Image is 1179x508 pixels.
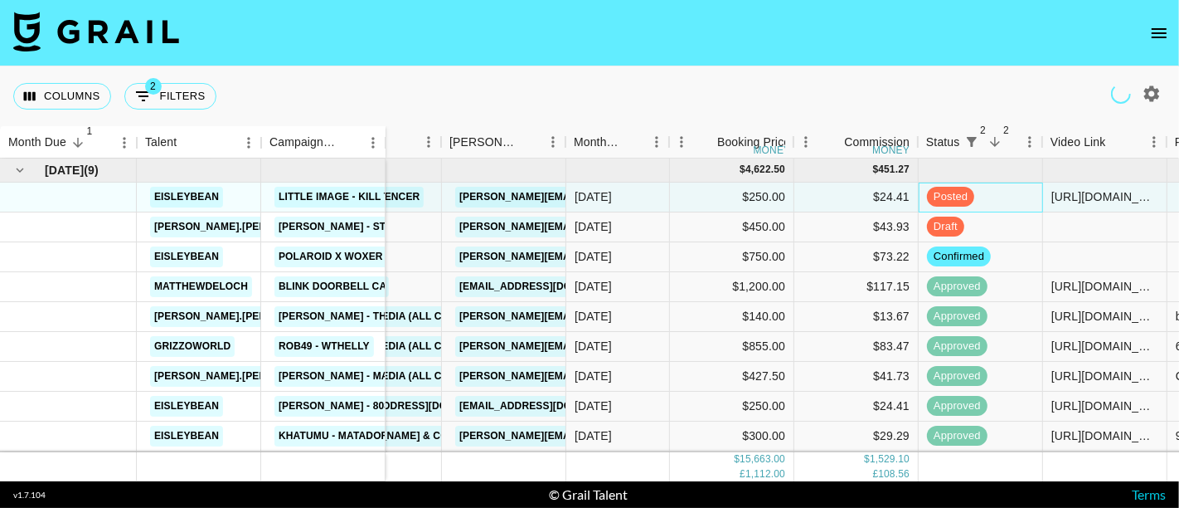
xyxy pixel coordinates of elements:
div: 15,663.00 [740,452,785,466]
div: Talent [137,126,261,159]
button: Sort [517,130,541,154]
div: Sep '25 [575,368,612,384]
a: eisleybean [150,187,223,208]
button: Sort [694,130,717,154]
div: Video Link [1042,126,1167,159]
a: Blink Doorbell Campaign [274,276,430,297]
div: [PERSON_NAME] [449,126,517,159]
a: [PERSON_NAME] - 808 HYMN [274,396,427,417]
div: Sep '25 [575,248,612,265]
div: $24.41 [794,183,919,212]
a: [PERSON_NAME][EMAIL_ADDRESS][DOMAIN_NAME] [455,217,725,237]
div: 4,622.50 [745,163,785,177]
span: approved [927,398,987,414]
button: Menu [1142,129,1167,154]
a: [PERSON_NAME][EMAIL_ADDRESS][DOMAIN_NAME] [455,426,725,447]
div: https://www.instagram.com/reel/DN8nkAbjio_/?igsh=dmt3bnlhbWdmbDZo [1051,308,1158,325]
div: Sep '25 [575,338,612,354]
div: Sep '25 [575,188,612,205]
a: eisleybean [150,247,223,267]
button: Menu [112,130,137,155]
a: ROB49 - WTHELLY [274,336,374,357]
button: Sort [66,131,90,154]
span: approved [927,339,987,354]
span: Refreshing talent, clients, users, campaigns... [1111,84,1131,104]
a: Creed Media (All Campaigns) [331,366,503,387]
button: Menu [541,129,565,154]
div: Sep '25 [575,398,612,414]
div: https://www.tiktok.com/@matthewdeloch/video/7546736279367453966 [1051,278,1158,295]
div: 108.56 [878,466,910,481]
div: https://www.instagram.com/reel/DOhQGxijurT/?igsh=MWE2OHVsNmdrd2E2MQ%3D%3D [1051,368,1158,384]
div: https://www.tiktok.com/@eisleybean/video/7547882018680392990 [1051,398,1158,414]
a: Khatumu - matador [274,426,393,447]
a: [EMAIL_ADDRESS][DOMAIN_NAME] [455,276,641,297]
div: https://www.tiktok.com/@eisleybean/video/7551889071983856926?_r=1&_t=ZP-8zrjUM1TLME [1051,427,1158,444]
a: [PERSON_NAME] & Co LLC [331,426,475,447]
a: matthewdeloch [150,276,252,297]
a: [PERSON_NAME][EMAIL_ADDRESS][DOMAIN_NAME] [455,187,725,208]
span: 2 [998,122,1015,139]
span: approved [927,369,987,384]
button: Sort [983,130,1007,154]
div: Month Due [574,126,621,159]
div: v 1.7.104 [13,490,46,501]
a: grizzoworld [150,336,235,357]
div: $750.00 [670,242,794,272]
div: https://www.instagram.com/reel/DOGrSuOCBpT/?igsh=MWt5endwZmt2MzV6OQ%3D%3D [1051,338,1158,354]
div: Sep '25 [575,218,612,235]
a: [PERSON_NAME] - Make a Baby [274,366,448,387]
div: $13.67 [794,302,919,332]
button: Select columns [13,83,111,110]
div: $ [740,163,745,177]
button: Show filters [124,83,216,110]
span: [DATE] [45,162,84,178]
div: $300.00 [670,422,794,452]
div: 1,529.10 [870,452,910,466]
div: Sep '25 [575,278,612,295]
div: $1,200.00 [670,272,794,302]
button: Sort [822,130,845,154]
button: hide children [8,159,32,182]
button: Sort [1106,130,1129,154]
div: Booker [441,126,565,159]
a: eisleybean [150,426,223,447]
a: [PERSON_NAME] - Stay [274,217,402,237]
div: $ [734,452,740,466]
div: Month Due [565,126,669,159]
div: $250.00 [670,392,794,422]
div: Status [926,126,960,159]
a: [PERSON_NAME].[PERSON_NAME] [150,306,332,327]
span: approved [927,279,987,295]
a: [PERSON_NAME][EMAIL_ADDRESS][DOMAIN_NAME] [455,306,725,327]
div: Sep '25 [575,427,612,444]
div: Client [317,126,441,159]
div: Campaign (Type) [269,126,337,159]
div: Sep '25 [575,308,612,325]
a: [PERSON_NAME][EMAIL_ADDRESS][DOMAIN_NAME] [455,247,725,267]
a: eisleybean [150,396,223,417]
button: Sort [177,131,200,154]
div: £ [740,466,745,481]
a: [PERSON_NAME].[PERSON_NAME] [150,366,332,387]
div: Status [918,126,1042,159]
div: $24.41 [794,392,919,422]
div: $83.47 [794,332,919,362]
div: 451.27 [878,163,910,177]
div: 2 active filters [960,130,983,154]
span: confirmed [927,249,991,265]
div: Booking Price [717,126,790,159]
div: $ [864,452,870,466]
button: Menu [793,129,818,154]
div: money [872,145,910,155]
span: 2 [975,122,992,139]
div: $117.15 [794,272,919,302]
div: $427.50 [670,362,794,392]
div: $250.00 [670,183,794,212]
div: $29.29 [794,422,919,452]
a: [PERSON_NAME][EMAIL_ADDRESS][DOMAIN_NAME] [455,336,725,357]
a: [PERSON_NAME].[PERSON_NAME] [150,217,332,237]
a: [EMAIL_ADDRESS][DOMAIN_NAME] [331,396,517,417]
div: 1,112.00 [745,466,785,481]
button: Menu [236,130,261,155]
